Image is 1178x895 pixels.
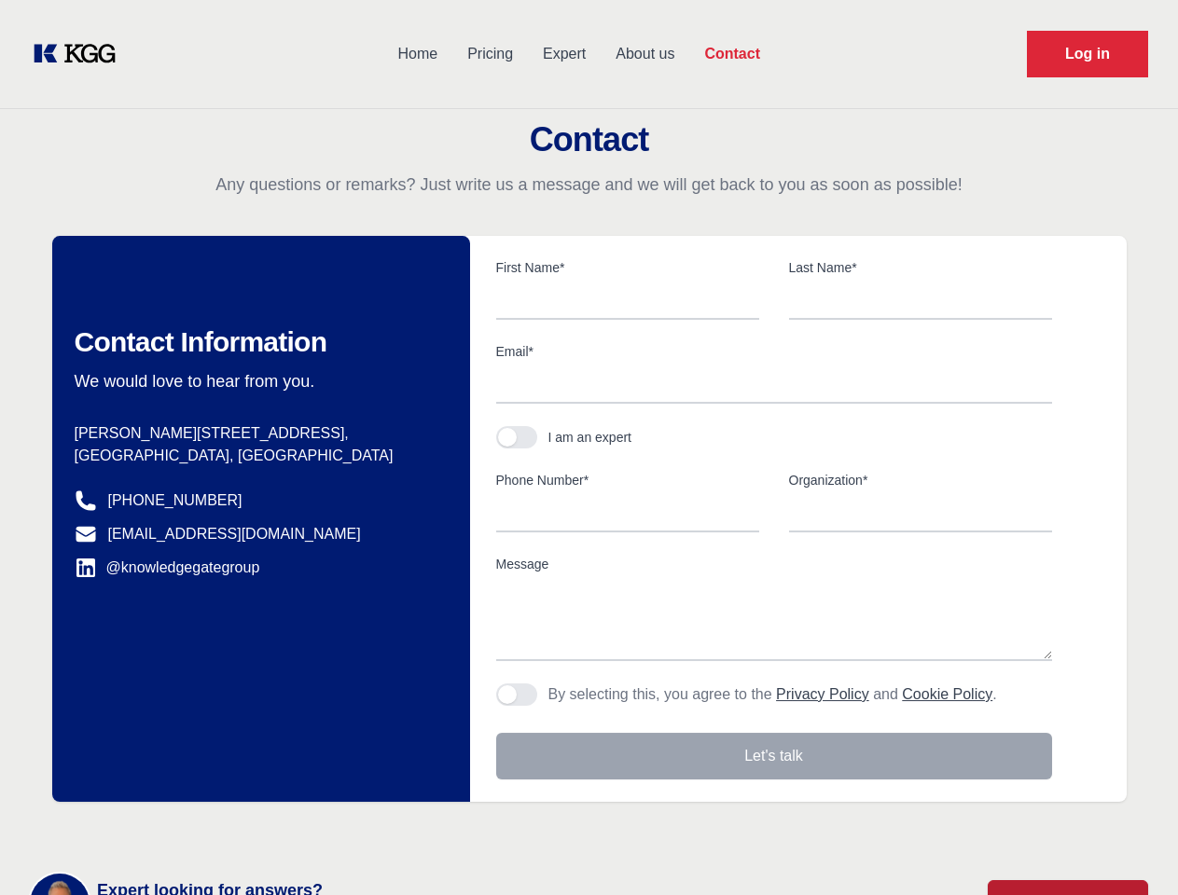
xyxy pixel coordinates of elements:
a: Privacy Policy [776,686,869,702]
div: Cookie settings [21,877,115,888]
a: Pricing [452,30,528,78]
a: Contact [689,30,775,78]
label: Message [496,555,1052,573]
a: KOL Knowledge Platform: Talk to Key External Experts (KEE) [30,39,131,69]
div: I am an expert [548,428,632,447]
p: By selecting this, you agree to the and . [548,683,997,706]
label: Phone Number* [496,471,759,489]
a: About us [601,30,689,78]
a: Expert [528,30,601,78]
iframe: Chat Widget [1085,805,1178,895]
p: We would love to hear from you. [75,370,440,392]
a: [PHONE_NUMBER] [108,489,243,512]
label: Email* [496,342,1052,361]
a: @knowledgegategroup [75,557,260,579]
p: Any questions or remarks? Just write us a message and we will get back to you as soon as possible! [22,173,1156,196]
a: [EMAIL_ADDRESS][DOMAIN_NAME] [108,523,361,545]
a: Home [382,30,452,78]
h2: Contact [22,121,1156,158]
p: [GEOGRAPHIC_DATA], [GEOGRAPHIC_DATA] [75,445,440,467]
p: [PERSON_NAME][STREET_ADDRESS], [75,422,440,445]
label: First Name* [496,258,759,277]
h2: Contact Information [75,325,440,359]
a: Cookie Policy [902,686,992,702]
label: Organization* [789,471,1052,489]
label: Last Name* [789,258,1052,277]
a: Request Demo [1027,31,1148,77]
button: Let's talk [496,733,1052,779]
